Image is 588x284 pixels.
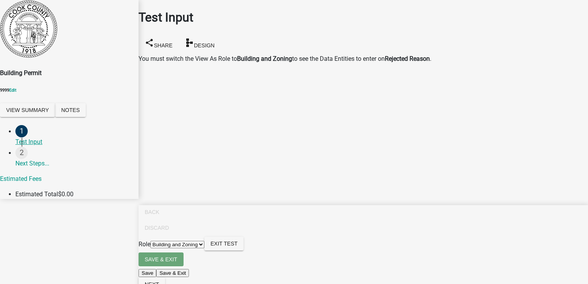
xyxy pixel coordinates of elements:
[58,190,73,198] span: $0.00
[179,35,221,52] button: schemaDesign
[237,55,292,62] b: Building and Zoning
[15,137,132,147] div: Test Input
[139,54,588,63] div: You must switch the View As Role to to see the Data Entities to enter on .
[145,209,159,215] span: Back
[385,55,430,62] b: Rejected Reason
[55,103,86,117] button: Notes
[139,8,588,27] h1: Test Input
[204,237,244,251] button: Exit Test
[139,205,165,219] button: Back
[210,241,237,247] span: Exit Test
[139,221,175,235] button: Discard
[145,256,177,262] span: Save & Exit
[139,35,179,52] button: shareShare
[154,42,172,48] span: Share
[15,147,139,172] a: Next Steps...
[55,107,86,114] wm-modal-confirm: Notes
[145,38,154,47] i: share
[185,38,194,47] i: schema
[156,269,189,277] button: Save & Exit
[139,269,156,277] button: Save
[15,147,28,159] div: 2
[9,88,17,93] a: Edit
[139,252,184,266] button: Save & Exit
[15,190,58,198] span: Estimated Total
[15,125,28,137] div: 1
[9,88,17,93] wm-modal-confirm: Edit Application Number
[139,268,588,277] div: Save & Exit
[194,42,215,48] span: Design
